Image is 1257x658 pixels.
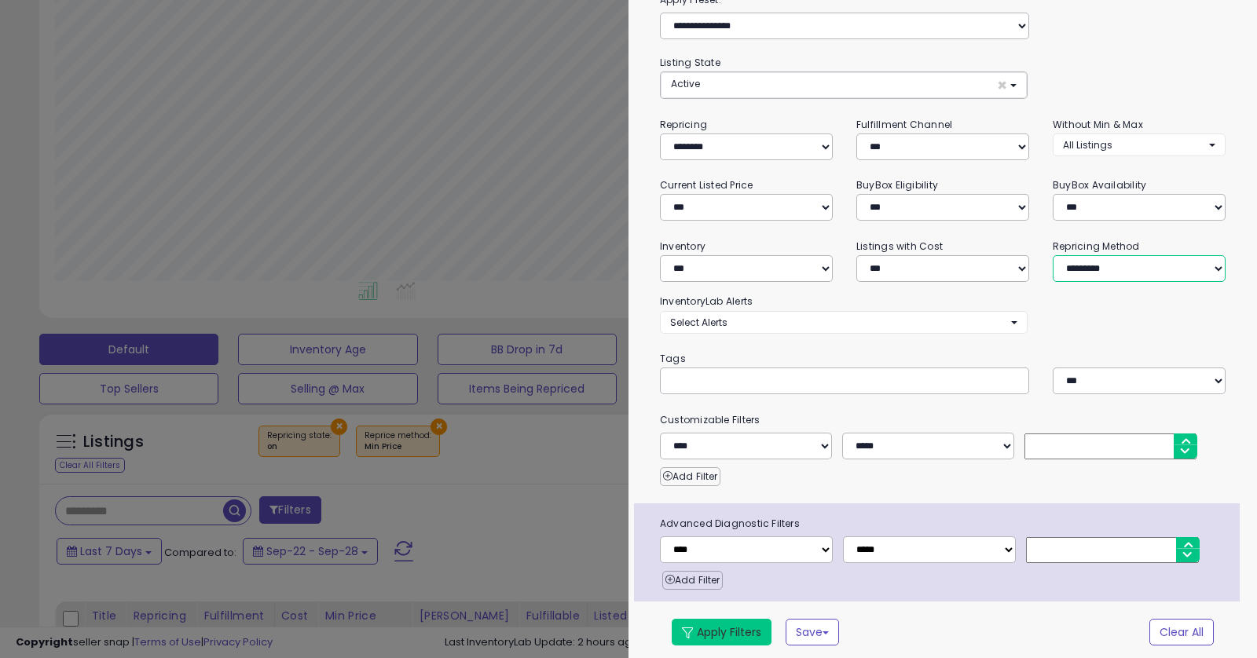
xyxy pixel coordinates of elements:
[648,350,1237,367] small: Tags
[856,118,952,131] small: Fulfillment Channel
[786,619,839,645] button: Save
[1063,138,1112,152] span: All Listings
[660,239,705,253] small: Inventory
[660,56,720,69] small: Listing State
[662,571,723,590] button: Add Filter
[856,178,938,192] small: BuyBox Eligibility
[672,619,771,645] button: Apply Filters
[648,515,1240,532] span: Advanced Diagnostic Filters
[660,467,720,486] button: Add Filter
[660,294,753,308] small: InventoryLab Alerts
[670,316,727,329] span: Select Alerts
[660,311,1028,334] button: Select Alerts
[1053,239,1140,253] small: Repricing Method
[997,77,1007,93] span: ×
[671,77,700,90] span: Active
[1053,133,1226,156] button: All Listings
[660,118,707,131] small: Repricing
[660,178,753,192] small: Current Listed Price
[1053,178,1146,192] small: BuyBox Availability
[1053,118,1143,131] small: Without Min & Max
[856,239,943,253] small: Listings with Cost
[1149,619,1214,645] button: Clear All
[661,72,1027,98] button: Active ×
[648,411,1237,429] small: Customizable Filters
